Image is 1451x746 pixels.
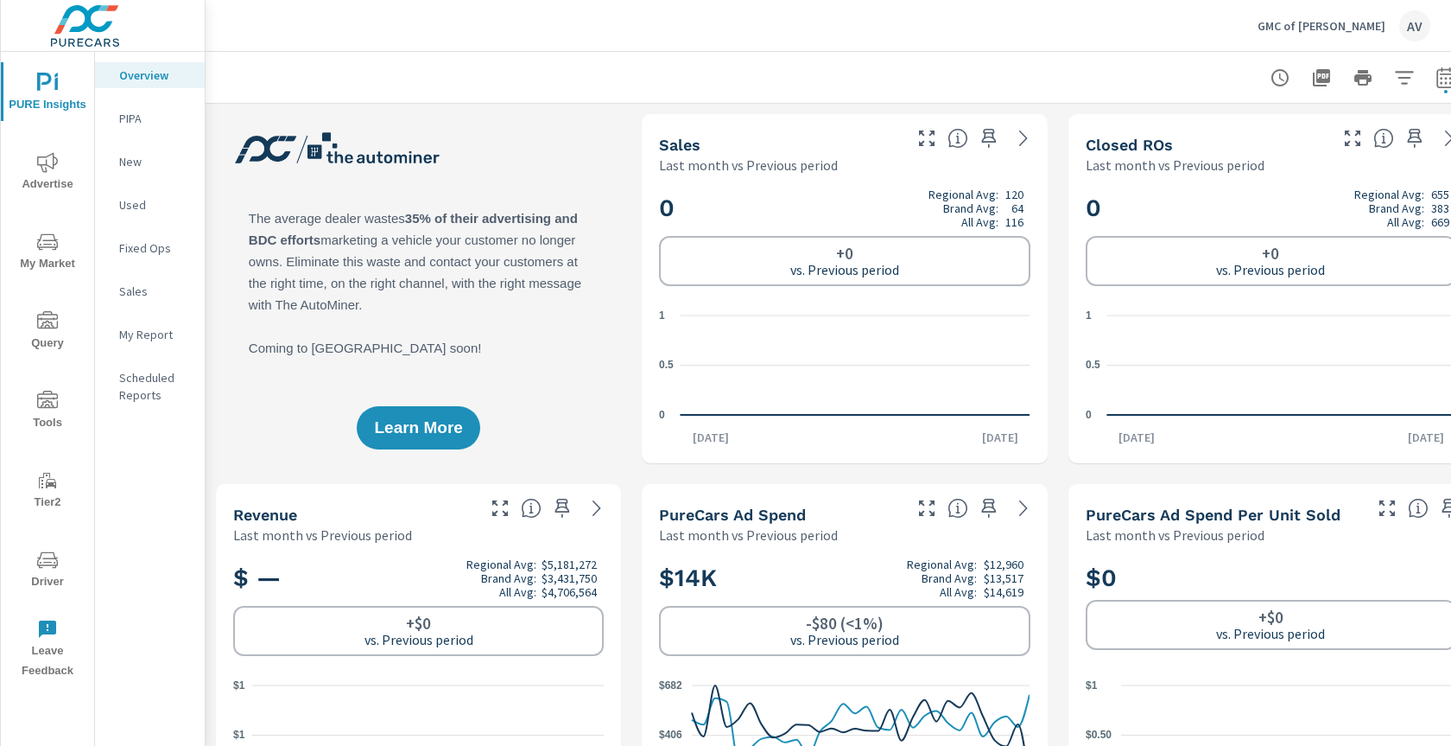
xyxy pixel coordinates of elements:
[233,525,412,545] p: Last month vs Previous period
[659,188,1030,229] h2: 0
[119,153,191,170] p: New
[1086,360,1100,372] text: 0.5
[364,632,473,647] p: vs. Previous period
[1086,309,1092,322] text: 1
[119,196,191,214] p: Used
[1431,188,1449,201] p: 655
[984,585,1023,599] p: $14,619
[1431,215,1449,229] p: 669
[947,498,968,519] span: Total cost of media for all PureCars channels for the selected dealership group over the selected...
[6,73,89,115] span: PURE Insights
[95,235,205,261] div: Fixed Ops
[836,245,853,262] h6: +0
[95,192,205,218] div: Used
[907,558,977,571] p: Regional Avg:
[119,369,191,404] p: Scheduled Reports
[1408,498,1429,519] span: Average cost of advertising per each vehicle sold at the dealer over the selected date range. The...
[1304,61,1339,95] button: "Export Report to PDF"
[922,571,977,585] p: Brand Avg:
[940,585,977,599] p: All Avg:
[95,365,205,408] div: Scheduled Reports
[1387,215,1424,229] p: All Avg:
[95,278,205,304] div: Sales
[659,409,665,421] text: 0
[6,470,89,513] span: Tier2
[1258,609,1283,626] h6: +$0
[6,619,89,681] span: Leave Feedback
[1431,201,1449,215] p: 383
[6,152,89,194] span: Advertise
[119,283,191,300] p: Sales
[659,360,674,372] text: 0.5
[583,494,611,522] a: See more details in report
[95,149,205,175] div: New
[1086,730,1112,742] text: $0.50
[1086,155,1264,175] p: Last month vs Previous period
[975,494,1003,522] span: Save this to your personalized report
[1216,262,1325,277] p: vs. Previous period
[1262,245,1279,262] h6: +0
[95,105,205,131] div: PIPA
[1086,136,1173,154] h5: Closed ROs
[6,311,89,354] span: Query
[233,558,604,599] h2: $ —
[95,62,205,88] div: Overview
[1354,188,1424,201] p: Regional Avg:
[542,558,597,571] p: $5,181,272
[790,262,899,277] p: vs. Previous period
[499,585,536,599] p: All Avg:
[1369,201,1424,215] p: Brand Avg:
[233,679,245,692] text: $1
[913,124,941,152] button: Make Fullscreen
[233,506,297,524] h5: Revenue
[984,558,1023,571] p: $12,960
[233,730,245,742] text: $1
[1010,494,1037,522] a: See more details in report
[1339,124,1366,152] button: Make Fullscreen
[681,429,741,446] p: [DATE]
[1373,494,1401,522] button: Make Fullscreen
[1010,124,1037,152] a: See more details in report
[119,239,191,257] p: Fixed Ops
[659,136,700,154] h5: Sales
[1373,128,1394,149] span: Number of Repair Orders Closed by the selected dealership group over the selected time range. [So...
[374,420,462,436] span: Learn More
[542,585,597,599] p: $4,706,564
[659,525,838,545] p: Last month vs Previous period
[659,309,665,322] text: 1
[659,679,682,692] text: $682
[1106,429,1167,446] p: [DATE]
[119,67,191,84] p: Overview
[119,110,191,127] p: PIPA
[913,494,941,522] button: Make Fullscreen
[1,52,94,688] div: nav menu
[406,615,431,632] h6: +$0
[542,571,597,585] p: $3,431,750
[659,155,838,175] p: Last month vs Previous period
[947,128,968,149] span: Number of vehicles sold by the dealership over the selected date range. [Source: This data is sou...
[486,494,514,522] button: Make Fullscreen
[1346,61,1380,95] button: Print Report
[961,215,998,229] p: All Avg:
[943,201,998,215] p: Brand Avg:
[659,558,1030,599] h2: $14K
[1399,10,1430,41] div: AV
[95,322,205,347] div: My Report
[521,498,542,519] span: Total sales revenue over the selected date range. [Source: This data is sourced from the dealer’s...
[984,571,1023,585] p: $13,517
[1086,409,1092,421] text: 0
[1011,201,1023,215] p: 64
[6,232,89,274] span: My Market
[975,124,1003,152] span: Save this to your personalized report
[1086,506,1340,524] h5: PureCars Ad Spend Per Unit Sold
[548,494,576,522] span: Save this to your personalized report
[1401,124,1429,152] span: Save this to your personalized report
[659,506,806,524] h5: PureCars Ad Spend
[481,571,536,585] p: Brand Avg:
[1086,679,1098,692] text: $1
[659,730,682,742] text: $406
[790,632,899,647] p: vs. Previous period
[1005,188,1023,201] p: 120
[1216,626,1325,641] p: vs. Previous period
[119,326,191,343] p: My Report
